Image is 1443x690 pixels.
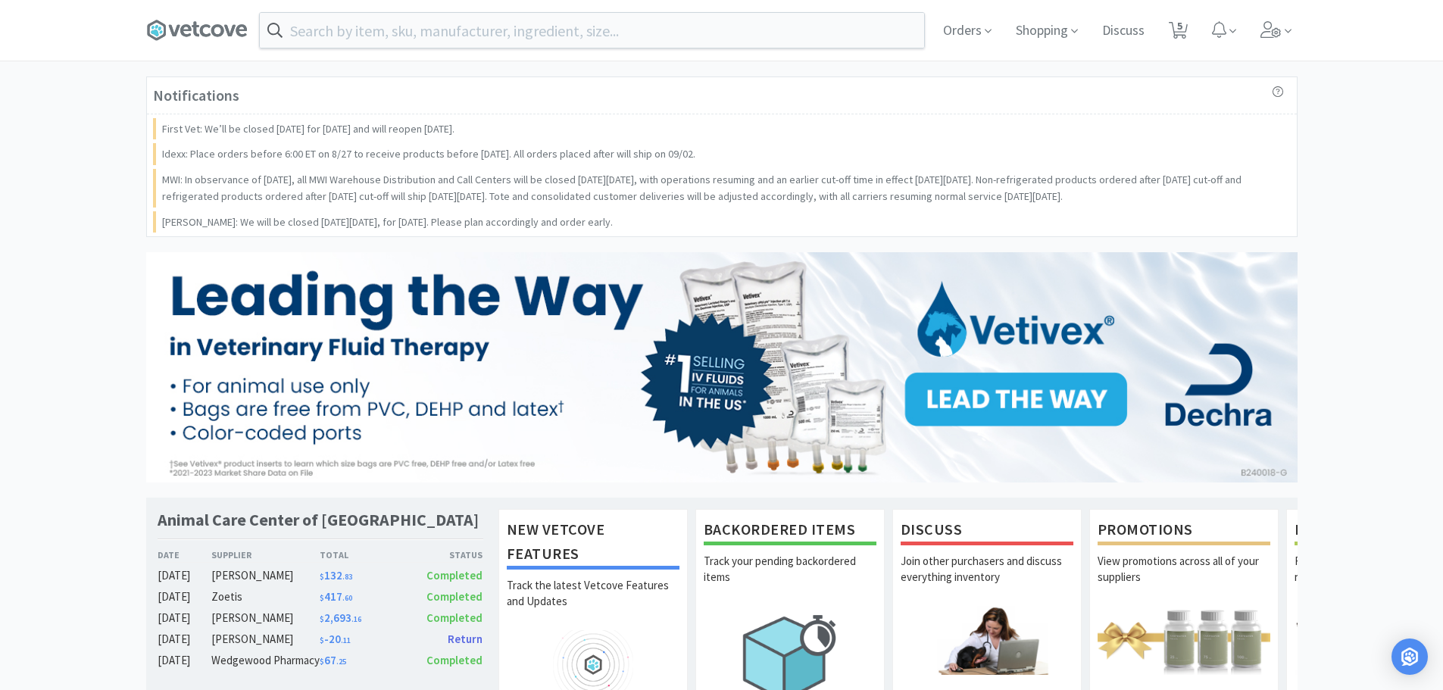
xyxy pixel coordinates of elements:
[162,145,695,162] p: Idexx: Place orders before 6:00 ET on 8/27 to receive products before [DATE]. All orders placed a...
[153,83,239,108] h3: Notifications
[1098,517,1270,545] h1: Promotions
[211,651,320,670] div: Wedgewood Pharmacy
[1391,638,1428,675] div: Open Intercom Messenger
[158,609,212,627] div: [DATE]
[211,588,320,606] div: Zoetis
[320,593,324,603] span: $
[320,614,324,624] span: $
[211,567,320,585] div: [PERSON_NAME]
[448,632,483,646] span: Return
[320,610,361,625] span: 2,693
[158,567,212,585] div: [DATE]
[336,657,346,667] span: . 25
[426,610,483,625] span: Completed
[158,630,212,648] div: [DATE]
[320,568,352,582] span: 132
[1163,26,1194,39] a: 5
[901,517,1073,545] h1: Discuss
[426,653,483,667] span: Completed
[158,609,483,627] a: [DATE][PERSON_NAME]$2,693.16Completed
[320,572,324,582] span: $
[342,572,352,582] span: . 83
[342,593,352,603] span: . 60
[320,632,351,646] span: -20
[162,171,1285,205] p: MWI: In observance of [DATE], all MWI Warehouse Distribution and Call Centers will be closed [DAT...
[320,635,324,645] span: $
[158,567,483,585] a: [DATE][PERSON_NAME]$132.83Completed
[162,120,454,137] p: First Vet: We’ll be closed [DATE] for [DATE] and will reopen [DATE].
[146,252,1298,482] img: 6bcff1d5513c4292bcae26201ab6776f.jpg
[901,606,1073,675] img: hero_discuss.png
[211,609,320,627] div: [PERSON_NAME]
[158,651,212,670] div: [DATE]
[351,614,361,624] span: . 16
[507,517,679,570] h1: New Vetcove Features
[158,588,212,606] div: [DATE]
[158,548,212,562] div: Date
[320,653,346,667] span: 67
[158,651,483,670] a: [DATE]Wedgewood Pharmacy$67.25Completed
[426,568,483,582] span: Completed
[158,588,483,606] a: [DATE]Zoetis$417.60Completed
[158,630,483,648] a: [DATE][PERSON_NAME]$-20.11Return
[401,548,483,562] div: Status
[1096,24,1151,38] a: Discuss
[211,630,320,648] div: [PERSON_NAME]
[158,509,479,531] h1: Animal Care Center of [GEOGRAPHIC_DATA]
[162,214,613,230] p: [PERSON_NAME]: We will be closed [DATE][DATE], for [DATE]. Please plan accordingly and order early.
[211,548,320,562] div: Supplier
[901,553,1073,606] p: Join other purchasers and discuss everything inventory
[320,657,324,667] span: $
[341,635,351,645] span: . 11
[1098,553,1270,606] p: View promotions across all of your suppliers
[260,13,924,48] input: Search by item, sku, manufacturer, ingredient, size...
[704,553,876,606] p: Track your pending backordered items
[426,589,483,604] span: Completed
[704,517,876,545] h1: Backordered Items
[320,548,401,562] div: Total
[507,577,679,630] p: Track the latest Vetcove Features and Updates
[320,589,352,604] span: 417
[1098,606,1270,675] img: hero_promotions.png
